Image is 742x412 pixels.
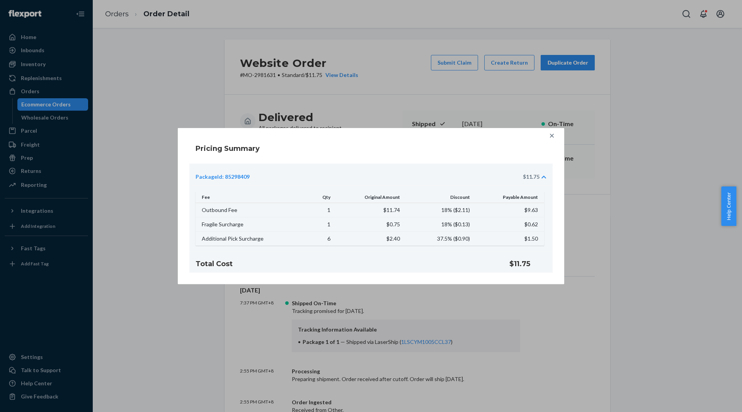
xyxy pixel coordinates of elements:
[475,203,544,217] td: $9.63
[475,231,544,246] td: $1.50
[300,191,335,203] th: Qty
[196,217,300,231] td: Fragile Surcharge
[335,217,405,231] td: $0.75
[405,203,474,217] td: 18% ( $2.11 )
[196,173,250,180] div: PackageId: 85298409
[196,191,300,203] th: Fee
[196,143,260,153] h4: Pricing Summary
[196,231,300,246] td: Additional Pick Surcharge
[335,231,405,246] td: $2.40
[335,203,405,217] td: $11.74
[475,191,544,203] th: Payable Amount
[196,203,300,217] td: Outbound Fee
[300,203,335,217] td: 1
[405,231,474,246] td: 37.5% ( $0.90 )
[509,259,546,269] h4: $11.75
[335,191,405,203] th: Original Amount
[300,231,335,246] td: 6
[523,173,539,180] div: $11.75
[300,217,335,231] td: 1
[405,191,474,203] th: Discount
[196,259,491,269] h4: Total Cost
[405,217,474,231] td: 18% ( $0.13 )
[475,217,544,231] td: $0.62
